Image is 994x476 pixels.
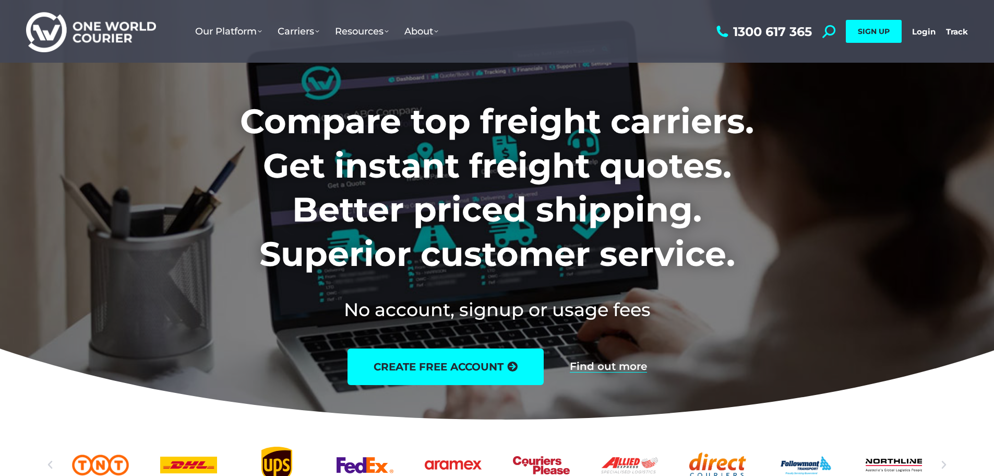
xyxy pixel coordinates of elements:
h1: Compare top freight carriers. Get instant freight quotes. Better priced shipping. Superior custom... [171,99,823,276]
img: One World Courier [26,10,156,53]
a: Our Platform [187,15,270,48]
span: Carriers [278,26,319,37]
span: Resources [335,26,389,37]
span: Our Platform [195,26,262,37]
span: SIGN UP [858,27,890,36]
a: Resources [327,15,397,48]
a: Carriers [270,15,327,48]
a: Login [912,27,936,37]
h2: No account, signup or usage fees [171,297,823,322]
a: create free account [348,349,544,385]
a: Track [946,27,968,37]
a: Find out more [570,361,647,373]
a: About [397,15,446,48]
a: SIGN UP [846,20,902,43]
a: 1300 617 365 [714,25,812,38]
span: About [404,26,438,37]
